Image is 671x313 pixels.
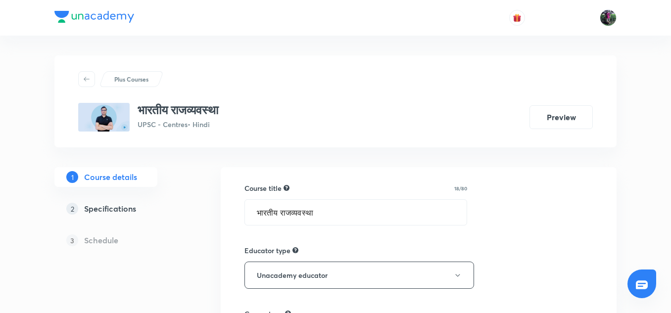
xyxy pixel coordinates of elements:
[529,105,593,129] button: Preview
[84,171,137,183] h5: Course details
[54,199,189,219] a: 2Specifications
[244,183,282,193] h6: Course title
[244,262,474,289] button: Unacademy educator
[138,103,218,117] h3: भारतीय राजव्यवस्था
[78,103,130,132] img: 524b5f72d55948abaf1a1a0679e1dfa4.jpg
[292,246,298,255] div: Not allowed to edit
[513,13,522,22] img: avatar
[84,203,136,215] h5: Specifications
[454,186,467,191] p: 18/80
[509,10,525,26] button: avatar
[138,119,218,130] p: UPSC - Centres • Hindi
[54,11,134,25] a: Company Logo
[66,203,78,215] p: 2
[245,200,467,225] input: A great title is short, clear and descriptive
[84,234,118,246] h5: Schedule
[600,9,617,26] img: Ravishekhar Kumar
[54,11,134,23] img: Company Logo
[284,183,289,192] div: A great title is short, clear and descriptive
[114,75,148,84] p: Plus Courses
[244,245,290,256] h6: Educator type
[66,171,78,183] p: 1
[66,234,78,246] p: 3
